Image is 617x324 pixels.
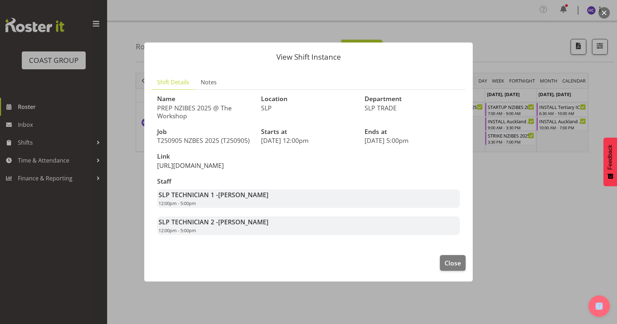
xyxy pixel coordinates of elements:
a: [URL][DOMAIN_NAME] [157,161,224,170]
span: [PERSON_NAME] [218,190,269,199]
p: SLP [261,104,356,112]
span: Close [445,258,461,268]
p: View Shift Instance [151,53,466,61]
span: Notes [201,78,217,86]
h3: Staff [157,178,460,185]
h3: Starts at [261,128,356,135]
span: 12:00pm - 5:00pm [159,227,196,234]
p: [DATE] 5:00pm [365,136,460,144]
button: Feedback - Show survey [603,138,617,186]
button: Close [440,255,466,271]
p: SLP TRADE [365,104,460,112]
img: help-xxl-2.png [596,303,603,310]
strong: SLP TECHNICIAN 2 - [159,218,269,226]
h3: Name [157,95,252,103]
h3: Location [261,95,356,103]
h3: Ends at [365,128,460,135]
p: T250905 NZBES 2025 (T250905) [157,136,252,144]
span: Feedback [607,145,613,170]
span: 12:00pm - 5:00pm [159,200,196,206]
span: [PERSON_NAME] [218,218,269,226]
h3: Job [157,128,252,135]
h3: Department [365,95,460,103]
h3: Link [157,153,252,160]
p: PREP NZIBES 2025 @ The Workshop [157,104,252,120]
p: [DATE] 12:00pm [261,136,356,144]
strong: SLP TECHNICIAN 1 - [159,190,269,199]
span: Shift Details [157,78,189,86]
